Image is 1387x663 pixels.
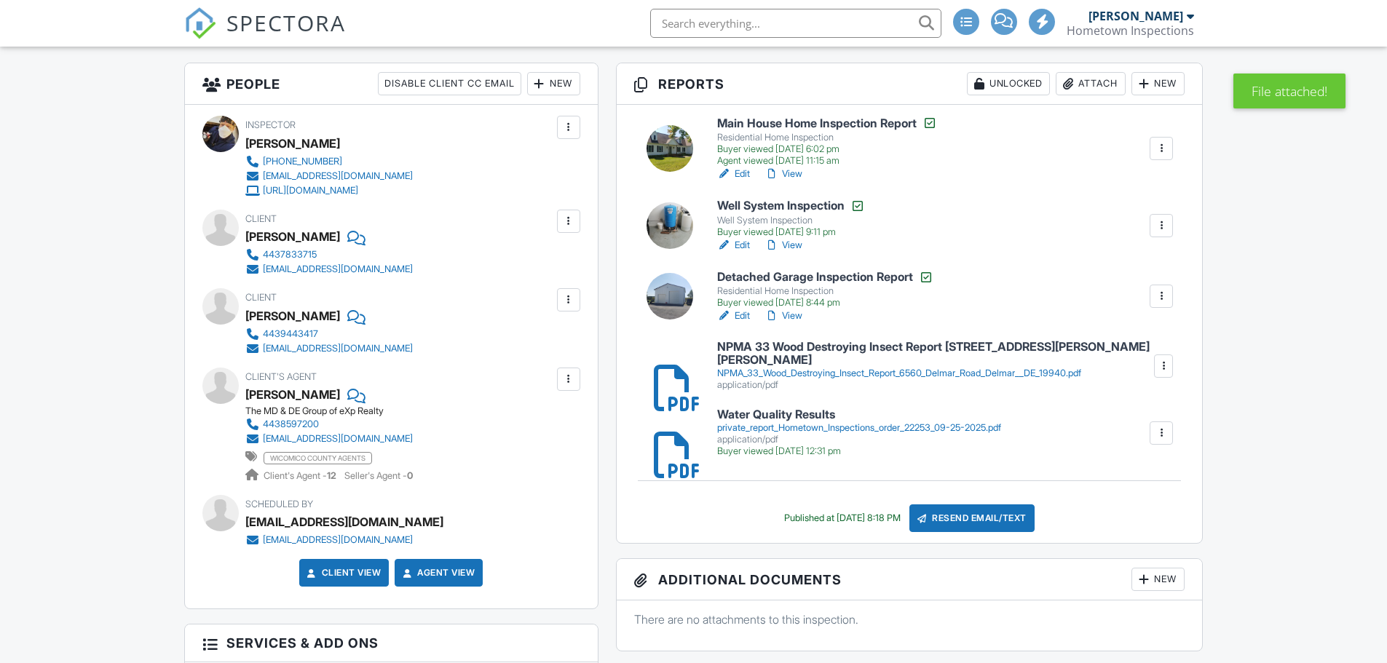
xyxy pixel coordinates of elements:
div: [PERSON_NAME] [245,226,340,247]
a: [EMAIL_ADDRESS][DOMAIN_NAME] [245,533,432,547]
a: Client View [304,565,382,580]
div: Buyer viewed [DATE] 6:02 pm [717,143,937,155]
div: [PHONE_NUMBER] [263,156,342,167]
a: Water Quality Results private_report_Hometown_Inspections_order_22253_09-25-2025.pdf application/... [717,408,1001,457]
h3: Reports [617,63,1203,105]
div: 4438597200 [263,418,319,430]
div: Resend Email/Text [909,504,1035,532]
div: private_report_Hometown_Inspections_order_22253_09-25-2025.pdf [717,422,1001,434]
span: Client [245,213,277,224]
div: Residential Home Inspection [717,132,937,143]
a: [EMAIL_ADDRESS][DOMAIN_NAME] [245,341,413,356]
a: NPMA 33 Wood Destroying Insect Report [STREET_ADDRESS][PERSON_NAME][PERSON_NAME] NPMA_33_Wood_Des... [717,341,1153,391]
div: Unlocked [967,72,1050,95]
div: Buyer viewed [DATE] 8:44 pm [717,297,933,309]
div: application/pdf [717,434,1001,445]
a: [EMAIL_ADDRESS][DOMAIN_NAME] [245,432,413,446]
div: [EMAIL_ADDRESS][DOMAIN_NAME] [245,511,443,533]
div: [EMAIL_ADDRESS][DOMAIN_NAME] [263,534,413,546]
div: [PERSON_NAME] [1088,9,1183,23]
h6: Well System Inspection [717,199,865,213]
div: New [527,72,580,95]
h3: Additional Documents [617,559,1203,600]
div: [PERSON_NAME] [245,132,340,154]
input: Search everything... [650,9,941,38]
div: Hometown Inspections [1067,23,1194,38]
div: [PERSON_NAME] [245,305,340,327]
span: Client [245,292,277,303]
a: View [764,167,802,181]
a: 4438597200 [245,417,413,432]
div: Buyer viewed [DATE] 9:11 pm [717,226,865,238]
div: [EMAIL_ADDRESS][DOMAIN_NAME] [263,170,413,182]
div: Disable Client CC Email [378,72,521,95]
a: [EMAIL_ADDRESS][DOMAIN_NAME] [245,169,413,183]
a: Edit [717,167,750,181]
a: Well System Inspection Well System Inspection Buyer viewed [DATE] 9:11 pm [717,199,865,238]
div: New [1131,568,1185,591]
span: Client's Agent - [264,470,339,481]
span: Client's Agent [245,371,317,382]
h6: NPMA 33 Wood Destroying Insect Report [STREET_ADDRESS][PERSON_NAME][PERSON_NAME] [717,341,1153,366]
div: File attached! [1233,74,1345,108]
span: Seller's Agent - [344,470,413,481]
span: Inspector [245,119,296,130]
a: [EMAIL_ADDRESS][DOMAIN_NAME] [245,262,413,277]
span: Scheduled By [245,499,313,509]
div: 4437833715 [263,249,317,261]
div: NPMA_33_Wood_Destroying_Insect_Report_6560_Delmar_Road_Delmar__DE_19940.pdf [717,368,1153,379]
div: 4439443417 [263,328,318,340]
span: SPECTORA [226,7,346,38]
a: 4437833715 [245,247,413,262]
a: Edit [717,238,750,253]
div: Agent viewed [DATE] 11:15 am [717,155,937,167]
h6: Detached Garage Inspection Report [717,270,933,285]
a: View [764,309,802,323]
strong: 12 [327,470,336,481]
div: New [1131,72,1185,95]
div: Buyer viewed [DATE] 12:31 pm [717,445,1001,457]
span: wicomico county agents [264,452,372,464]
div: [EMAIL_ADDRESS][DOMAIN_NAME] [263,263,413,275]
h6: Main House Home Inspection Report [717,116,937,130]
a: Edit [717,309,750,323]
a: Main House Home Inspection Report Residential Home Inspection Buyer viewed [DATE] 6:02 pm Agent v... [717,116,937,167]
div: [EMAIL_ADDRESS][DOMAIN_NAME] [263,433,413,445]
a: [URL][DOMAIN_NAME] [245,183,413,198]
a: Detached Garage Inspection Report Residential Home Inspection Buyer viewed [DATE] 8:44 pm [717,270,933,309]
div: Published at [DATE] 8:18 PM [784,512,901,524]
a: View [764,238,802,253]
h3: People [185,63,598,105]
a: Agent View [400,565,475,580]
div: Well System Inspection [717,215,865,226]
img: The Best Home Inspection Software - Spectora [184,7,216,39]
div: application/pdf [717,379,1153,391]
a: [PHONE_NUMBER] [245,154,413,169]
a: 4439443417 [245,327,413,341]
div: Attach [1056,72,1126,95]
h3: Services & Add ons [185,624,598,662]
div: [EMAIL_ADDRESS][DOMAIN_NAME] [263,343,413,354]
strong: 0 [407,470,413,481]
div: Residential Home Inspection [717,285,933,297]
div: [URL][DOMAIN_NAME] [263,185,358,196]
h6: Water Quality Results [717,408,1001,421]
div: The MD & DE Group of eXp Realty [245,405,424,417]
a: [PERSON_NAME] [245,384,340,405]
p: There are no attachments to this inspection. [634,611,1185,627]
a: SPECTORA [184,20,346,50]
